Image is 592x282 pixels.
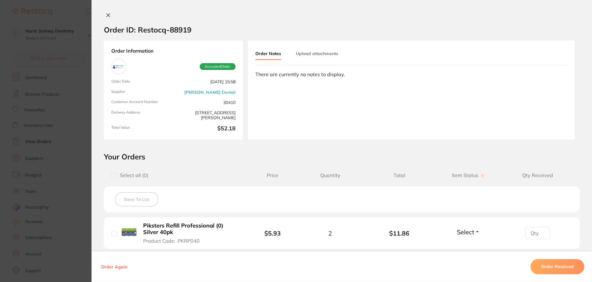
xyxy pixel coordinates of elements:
[111,89,171,95] span: Supplier
[104,25,191,34] h2: Order ID: Restocq- 88919
[111,100,171,105] span: Customer Account Number
[143,223,239,235] b: Piksters Refill Professional (0) Silver 40pk
[200,63,236,70] span: Accepted Order
[255,72,567,77] div: There are currently no notes to display.
[296,172,365,178] span: Quantity
[184,90,236,95] a: [PERSON_NAME] Dental
[434,172,503,178] span: Item Status
[111,125,171,132] span: Total Value
[503,172,572,178] span: Qty Received
[457,228,474,236] span: Select
[249,172,296,178] span: Price
[176,110,236,120] span: [STREET_ADDRESS][PERSON_NAME]
[143,238,200,244] span: Product Code: .PKRP040
[365,172,434,178] span: Total
[255,48,281,60] button: Order Notes
[141,222,241,244] button: Piksters Refill Professional (0) Silver 40pk Product Code: .PKRP040
[365,230,434,237] b: $11.86
[113,61,125,72] img: Erskine Dental
[104,152,580,161] h2: Your Orders
[525,227,550,239] input: Qty
[264,229,281,237] b: $5.93
[328,230,332,237] span: 2
[176,100,236,105] span: 30410
[111,48,236,54] strong: Order Information
[111,110,171,120] span: Delivery Address
[530,259,584,274] button: Order Received
[117,172,148,178] span: Select all ( 0 )
[99,264,129,270] button: Order Again
[111,79,171,85] span: Order Date
[115,192,158,206] button: Save To List
[176,79,236,85] span: [DATE] 15:58
[296,48,338,59] button: Upload attachments
[455,228,482,236] button: Select
[176,125,236,132] b: $52.18
[121,225,137,240] img: Piksters Refill Professional (0) Silver 40pk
